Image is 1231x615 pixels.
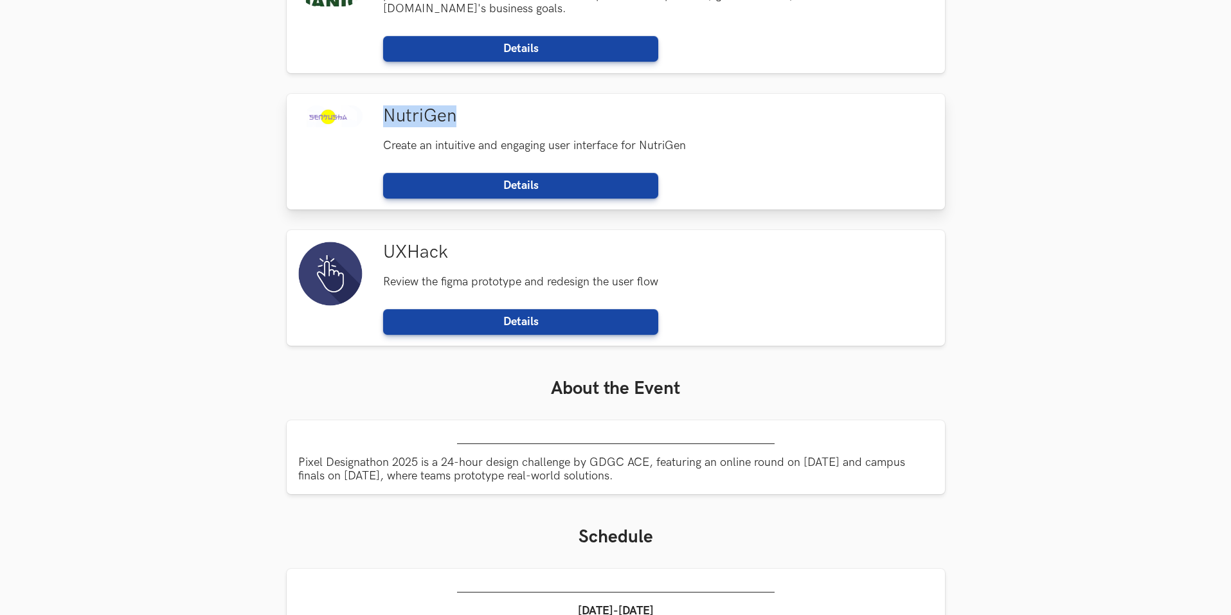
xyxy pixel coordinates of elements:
a: Details [383,36,658,62]
h3: UXHack [383,242,933,263]
a: Details [383,173,658,199]
h3: NutriGen [383,105,933,127]
h6: Review the figma prototype and redesign the user flow [383,275,933,289]
img: NutriGen Logo [298,105,363,127]
h6: Create an intuitive and engaging user interface for NutriGen [383,139,933,152]
img: UXHack Logo [298,242,363,306]
h3: About the Event [12,378,1219,400]
h3: Schedule [12,526,1219,548]
a: Details [383,309,658,335]
div: Pixel Designathon 2025 is a 24-hour design challenge by GDGC ACE, featuring an online round on [D... [287,420,945,494]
